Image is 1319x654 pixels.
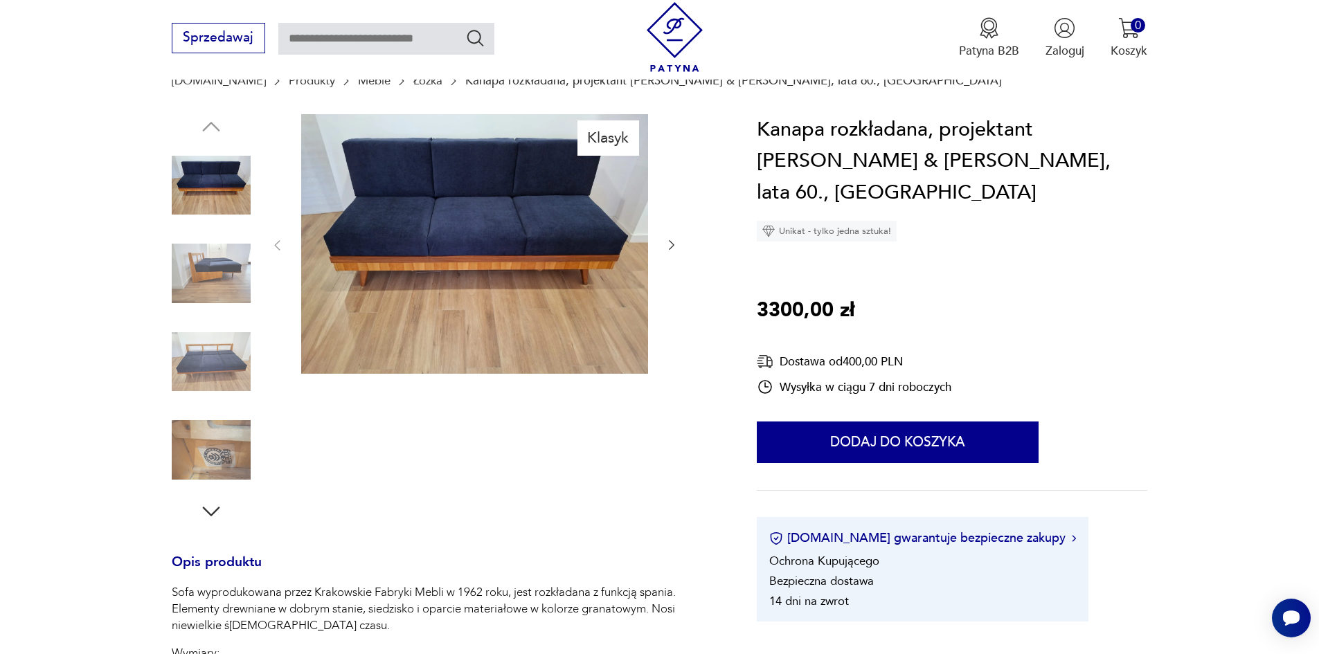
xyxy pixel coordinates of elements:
a: Sprzedawaj [172,33,265,44]
div: Wysyłka w ciągu 7 dni roboczych [757,379,951,395]
iframe: Smartsupp widget button [1272,599,1311,637]
button: [DOMAIN_NAME] gwarantuje bezpieczne zakupy [769,529,1076,547]
img: Ikonka użytkownika [1054,17,1075,39]
a: Łóżka [413,74,442,87]
img: Zdjęcie produktu Kanapa rozkładana, projektant Lejkowski & Leśniewski, lata 60., Polska [301,114,648,374]
li: Bezpieczna dostawa [769,573,874,589]
img: Zdjęcie produktu Kanapa rozkładana, projektant Lejkowski & Leśniewski, lata 60., Polska [172,146,251,225]
button: Sprzedawaj [172,23,265,53]
p: Sofa wyprodukowana przez Krakowskie Fabryki Mebli w 1962 roku, jest rozkładana z funkcją spania. ... [172,584,717,634]
button: Zaloguj [1046,17,1084,59]
a: [DOMAIN_NAME] [172,74,266,87]
p: Patyna B2B [959,43,1019,59]
p: Koszyk [1111,43,1147,59]
button: Patyna B2B [959,17,1019,59]
button: Dodaj do koszyka [757,421,1039,463]
p: 3300,00 zł [757,295,854,327]
img: Ikona strzałki w prawo [1072,535,1076,542]
img: Patyna - sklep z meblami i dekoracjami vintage [640,2,710,72]
li: 14 dni na zwrot [769,593,849,609]
div: Dostawa od 400,00 PLN [757,353,951,370]
img: Zdjęcie produktu Kanapa rozkładana, projektant Lejkowski & Leśniewski, lata 60., Polska [172,323,251,401]
img: Ikona diamentu [762,225,775,237]
div: Klasyk [577,120,639,155]
img: Ikona medalu [978,17,1000,39]
h3: Opis produktu [172,557,717,585]
p: Kanapa rozkładana, projektant [PERSON_NAME] & [PERSON_NAME], lata 60., [GEOGRAPHIC_DATA] [465,74,1002,87]
button: 0Koszyk [1111,17,1147,59]
li: Ochrona Kupującego [769,553,879,569]
img: Ikona certyfikatu [769,532,783,545]
p: Zaloguj [1046,43,1084,59]
img: Ikona dostawy [757,353,773,370]
a: Ikona medaluPatyna B2B [959,17,1019,59]
a: Produkty [289,74,335,87]
img: Zdjęcie produktu Kanapa rozkładana, projektant Lejkowski & Leśniewski, lata 60., Polska [172,234,251,313]
div: 0 [1131,18,1145,33]
button: Szukaj [465,28,485,48]
img: Zdjęcie produktu Kanapa rozkładana, projektant Lejkowski & Leśniewski, lata 60., Polska [172,410,251,489]
h1: Kanapa rozkładana, projektant [PERSON_NAME] & [PERSON_NAME], lata 60., [GEOGRAPHIC_DATA] [757,114,1147,209]
div: Unikat - tylko jedna sztuka! [757,221,897,242]
img: Ikona koszyka [1118,17,1140,39]
a: Meble [358,74,391,87]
